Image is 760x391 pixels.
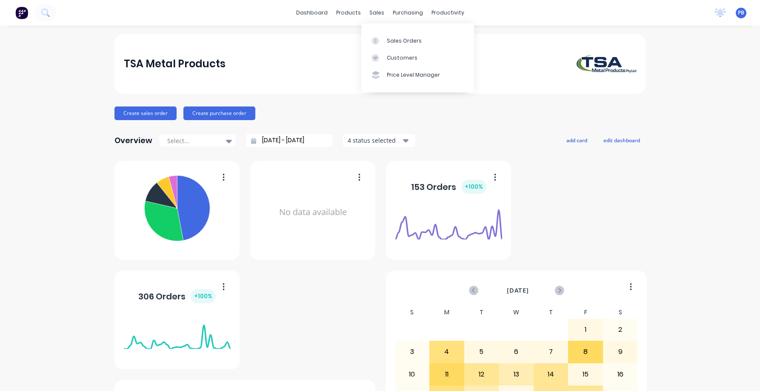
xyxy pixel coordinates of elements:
div: products [332,6,365,19]
div: S [603,306,638,319]
div: 4 status selected [348,136,401,145]
div: 2 [603,319,637,340]
div: S [395,306,430,319]
div: 6 [499,341,533,362]
div: + 100 % [191,289,216,303]
div: Overview [114,132,152,149]
div: 9 [603,341,637,362]
img: TSA Metal Products [577,55,636,73]
div: + 100 % [461,180,486,194]
div: 7 [534,341,568,362]
button: add card [561,135,593,146]
div: 153 Orders [411,180,486,194]
div: 16 [603,364,637,385]
div: TSA Metal Products [124,55,226,72]
div: 10 [395,364,429,385]
div: W [499,306,534,319]
a: Sales Orders [361,32,474,49]
div: 4 [430,341,464,362]
div: T [534,306,569,319]
div: 1 [569,319,603,340]
button: edit dashboard [598,135,646,146]
div: 5 [465,341,499,362]
button: Create sales order [114,106,177,120]
div: Sales Orders [387,37,422,45]
button: 4 status selected [343,134,415,147]
div: F [568,306,603,319]
a: Price Level Manager [361,66,474,83]
div: T [464,306,499,319]
a: dashboard [292,6,332,19]
div: 3 [395,341,429,362]
div: productivity [427,6,469,19]
div: sales [365,6,389,19]
span: PB [738,9,744,17]
div: Customers [387,54,417,62]
div: Price Level Manager [387,71,440,79]
a: Customers [361,49,474,66]
div: 12 [465,364,499,385]
div: 14 [534,364,568,385]
div: 11 [430,364,464,385]
div: purchasing [389,6,427,19]
div: 306 Orders [138,289,216,303]
div: 15 [569,364,603,385]
img: Factory [15,6,28,19]
div: No data available [260,172,366,253]
div: 13 [499,364,533,385]
button: Create purchase order [183,106,255,120]
span: [DATE] [507,286,529,295]
div: M [429,306,464,319]
div: 8 [569,341,603,362]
